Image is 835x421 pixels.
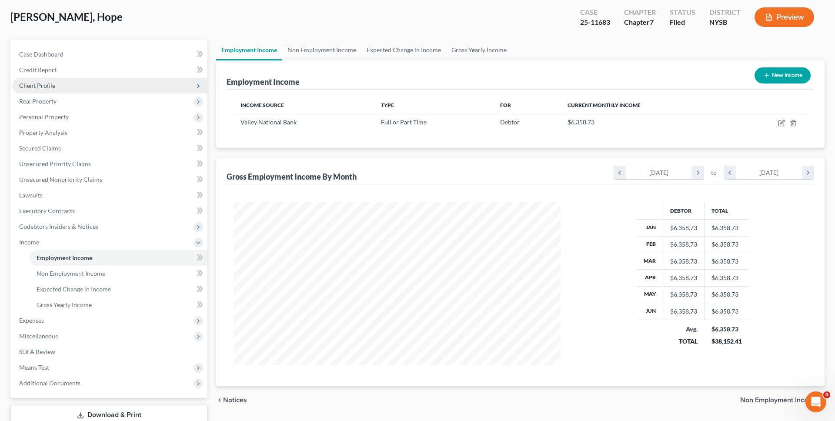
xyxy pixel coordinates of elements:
[705,253,749,269] td: $6,358.73
[740,397,825,404] button: Non Employment Income chevron_right
[580,17,610,27] div: 25-11683
[705,270,749,286] td: $6,358.73
[624,7,656,17] div: Chapter
[240,102,284,108] span: Income Source
[12,125,207,140] a: Property Analysis
[19,176,102,183] span: Unsecured Nonpriority Claims
[637,253,663,269] th: Mar
[755,67,811,84] button: New Income
[670,7,695,17] div: Status
[227,77,300,87] div: Employment Income
[227,171,357,182] div: Gross Employment Income By Month
[670,257,697,266] div: $6,358.73
[19,113,69,120] span: Personal Property
[805,391,826,412] iframe: Intercom live chat
[705,220,749,236] td: $6,358.73
[381,102,394,108] span: Type
[637,220,663,236] th: Jan
[19,223,98,230] span: Codebtors Insiders & Notices
[37,301,92,308] span: Gross Yearly Income
[216,397,247,404] button: chevron_left Notices
[30,250,207,266] a: Employment Income
[19,66,57,74] span: Credit Report
[282,40,361,60] a: Non Employment Income
[12,140,207,156] a: Secured Claims
[670,240,697,249] div: $6,358.73
[240,118,297,126] span: Valley National Bank
[670,325,698,334] div: Avg.
[663,202,705,219] th: Debtor
[624,17,656,27] div: Chapter
[724,166,736,179] i: chevron_left
[37,270,105,277] span: Non Employment Income
[637,270,663,286] th: Apr
[10,10,123,23] span: [PERSON_NAME], Hope
[19,50,63,58] span: Case Dashboard
[670,290,697,299] div: $6,358.73
[19,191,43,199] span: Lawsuits
[626,166,692,179] div: [DATE]
[705,236,749,253] td: $6,358.73
[19,379,80,387] span: Additional Documents
[30,281,207,297] a: Expected Change in Income
[670,274,697,282] div: $6,358.73
[381,118,427,126] span: Full or Part Time
[637,236,663,253] th: Feb
[12,62,207,78] a: Credit Report
[740,397,818,404] span: Non Employment Income
[614,166,626,179] i: chevron_left
[709,7,741,17] div: District
[19,144,61,152] span: Secured Claims
[19,97,57,105] span: Real Property
[705,303,749,320] td: $6,358.73
[568,118,595,126] span: $6,358.73
[705,286,749,303] td: $6,358.73
[755,7,814,27] button: Preview
[692,166,704,179] i: chevron_right
[19,238,39,246] span: Income
[500,118,520,126] span: Debtor
[711,168,717,177] span: to
[12,172,207,187] a: Unsecured Nonpriority Claims
[19,364,49,371] span: Means Test
[216,397,223,404] i: chevron_left
[216,40,282,60] a: Employment Income
[670,224,697,232] div: $6,358.73
[736,166,802,179] div: [DATE]
[19,317,44,324] span: Expenses
[223,397,247,404] span: Notices
[637,286,663,303] th: May
[12,187,207,203] a: Lawsuits
[361,40,446,60] a: Expected Change in Income
[709,17,741,27] div: NYSB
[12,203,207,219] a: Executory Contracts
[650,18,654,26] span: 7
[37,254,92,261] span: Employment Income
[12,47,207,62] a: Case Dashboard
[30,297,207,313] a: Gross Yearly Income
[705,202,749,219] th: Total
[446,40,512,60] a: Gross Yearly Income
[580,7,610,17] div: Case
[19,332,58,340] span: Miscellaneous
[19,82,55,89] span: Client Profile
[30,266,207,281] a: Non Employment Income
[37,285,111,293] span: Expected Change in Income
[711,325,742,334] div: $6,358.73
[19,207,75,214] span: Executory Contracts
[12,344,207,360] a: SOFA Review
[568,102,641,108] span: Current Monthly Income
[12,156,207,172] a: Unsecured Priority Claims
[670,337,698,346] div: TOTAL
[637,303,663,320] th: Jun
[19,160,91,167] span: Unsecured Priority Claims
[670,307,697,316] div: $6,358.73
[19,129,67,136] span: Property Analysis
[500,102,511,108] span: For
[19,348,55,355] span: SOFA Review
[670,17,695,27] div: Filed
[823,391,830,398] span: 4
[802,166,814,179] i: chevron_right
[711,337,742,346] div: $38,152.41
